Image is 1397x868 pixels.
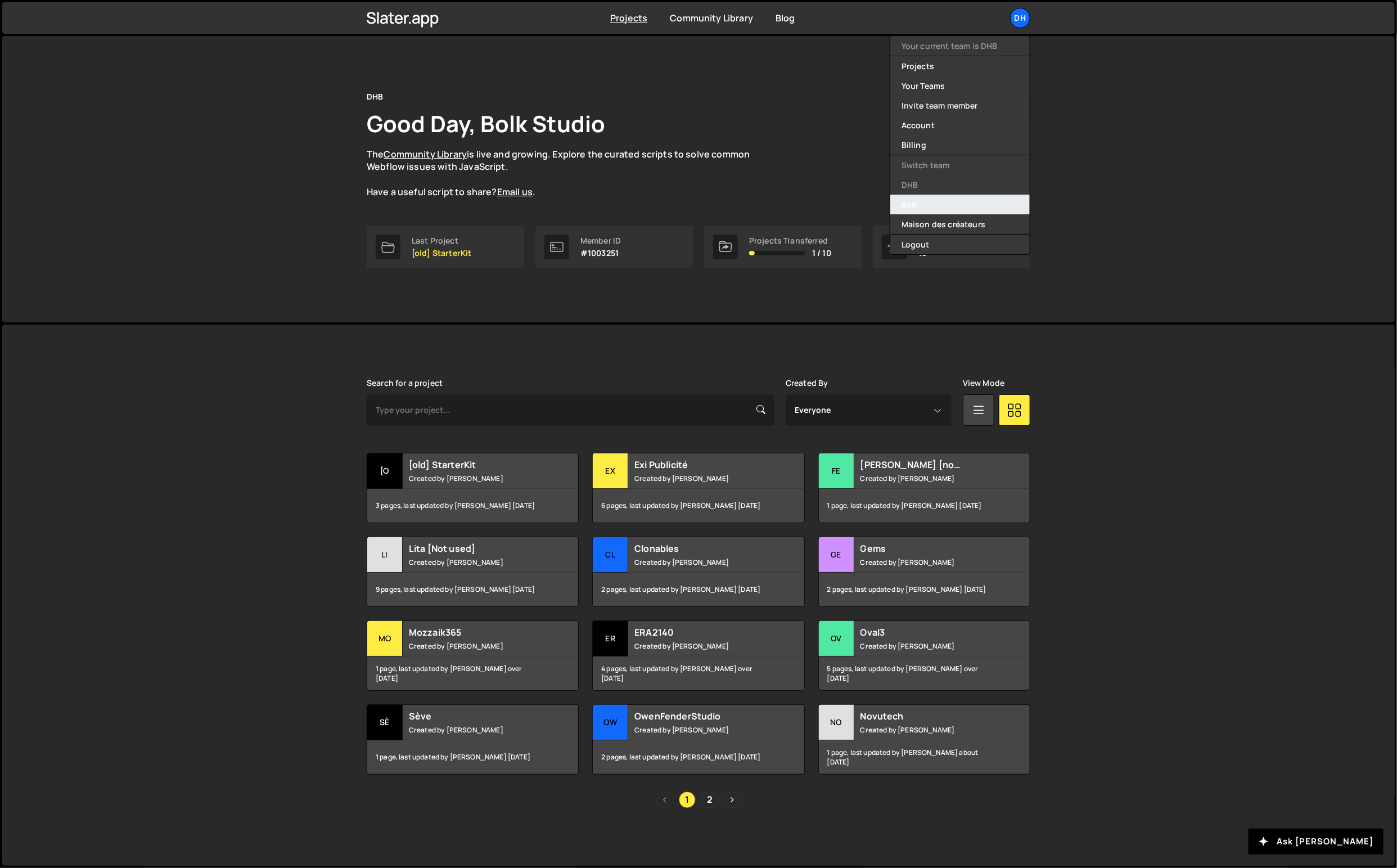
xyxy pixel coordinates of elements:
div: 2 pages, last updated by [PERSON_NAME] [DATE] [819,573,1030,606]
p: #1003251 [580,249,621,258]
small: Created by [PERSON_NAME] [860,474,996,483]
small: Created by [PERSON_NAME] [409,474,544,483]
a: [o [old] StarterKit Created by [PERSON_NAME] 3 pages, last updated by [PERSON_NAME] [DATE] [367,453,579,523]
div: 1 page, last updated by [PERSON_NAME] about [DATE] [819,740,1030,774]
div: Ex [593,453,628,489]
div: Ov [819,621,854,656]
h2: [PERSON_NAME] [not used] [860,458,996,471]
a: Ov Oval3 Created by [PERSON_NAME] 5 pages, last updated by [PERSON_NAME] over [DATE] [818,620,1030,691]
div: 1 page, last updated by [PERSON_NAME] [DATE] [367,740,578,774]
div: Projects Transferred [749,236,831,245]
h2: Clonables [634,542,770,555]
h2: Gems [860,542,996,555]
a: DH [1010,8,1030,28]
a: Email us [497,186,533,198]
div: 1 page, last updated by [PERSON_NAME] [DATE] [819,489,1030,523]
div: Mo [367,621,403,656]
h2: Novutech [860,710,996,722]
div: ER [593,621,628,656]
a: Li Lita [Not used] Created by [PERSON_NAME] 9 pages, last updated by [PERSON_NAME] [DATE] [367,537,579,607]
div: 5 pages, last updated by [PERSON_NAME] over [DATE] [819,656,1030,690]
div: 2 pages, last updated by [PERSON_NAME] [DATE] [593,573,804,606]
div: Ow [593,705,628,740]
a: Cl Clonables Created by [PERSON_NAME] 2 pages, last updated by [PERSON_NAME] [DATE] [592,537,804,607]
a: Billing [890,135,1030,155]
p: The is live and growing. Explore the curated scripts to solve common Webflow issues with JavaScri... [367,148,772,199]
h1: Good Day, Bolk Studio [367,108,605,139]
small: Created by [PERSON_NAME] [860,641,996,651]
span: 1 / 10 [812,249,831,258]
button: Ask [PERSON_NAME] [1249,829,1384,854]
button: Logout [890,235,1030,254]
h2: Exi Publicité [634,458,770,471]
a: No Novutech Created by [PERSON_NAME] 1 page, last updated by [PERSON_NAME] about [DATE] [818,704,1030,775]
a: Blog [776,12,795,24]
div: Sè [367,705,403,740]
h2: OwenFenderStudio [634,710,770,722]
div: Pagination [367,791,1030,808]
a: Last Project [old] StarterKit [367,226,524,268]
h2: [old] StarterKit [409,458,544,471]
a: Bolk [890,195,1030,214]
small: Created by [PERSON_NAME] [634,474,770,483]
div: 9 pages, last updated by [PERSON_NAME] [DATE] [367,573,578,606]
small: Created by [PERSON_NAME] [409,641,544,651]
div: Li [367,537,403,573]
small: Created by [PERSON_NAME] [860,725,996,735]
small: Created by [PERSON_NAME] [409,725,544,735]
div: DHB [367,90,383,104]
p: [old] StarterKit [412,249,472,258]
div: Cl [593,537,628,573]
div: [o [367,453,403,489]
a: Mo Mozzaik365 Created by [PERSON_NAME] 1 page, last updated by [PERSON_NAME] over [DATE] [367,620,579,691]
label: Created By [786,379,828,388]
div: 3 pages, last updated by [PERSON_NAME] [DATE] [367,489,578,523]
a: ER ERA2140 Created by [PERSON_NAME] 4 pages, last updated by [PERSON_NAME] over [DATE] [592,620,804,691]
h2: ERA2140 [634,626,770,638]
div: 2 pages, last updated by [PERSON_NAME] [DATE] [593,740,804,774]
a: Next page [724,791,741,808]
a: Sè Sève Created by [PERSON_NAME] 1 page, last updated by [PERSON_NAME] [DATE] [367,704,579,775]
label: View Mode [963,379,1004,388]
a: Ex Exi Publicité Created by [PERSON_NAME] 6 pages, last updated by [PERSON_NAME] [DATE] [592,453,804,523]
h2: Oval3 [860,626,996,638]
div: Last Project [412,236,472,245]
label: Search for a project [367,379,443,388]
a: Page 2 [701,791,718,808]
a: FE [PERSON_NAME] [not used] Created by [PERSON_NAME] 1 page, last updated by [PERSON_NAME] [DATE] [818,453,1030,523]
a: Ge Gems Created by [PERSON_NAME] 2 pages, last updated by [PERSON_NAME] [DATE] [818,537,1030,607]
small: Created by [PERSON_NAME] [409,557,544,567]
a: Account [890,115,1030,135]
div: 6 pages, last updated by [PERSON_NAME] [DATE] [593,489,804,523]
h2: Sève [409,710,544,722]
a: Your Teams [890,76,1030,96]
small: Created by [PERSON_NAME] [634,641,770,651]
div: 4 pages, last updated by [PERSON_NAME] over [DATE] [593,656,804,690]
a: Community Library [670,12,753,24]
p: 18 [918,249,972,258]
a: Ow OwenFenderStudio Created by [PERSON_NAME] 2 pages, last updated by [PERSON_NAME] [DATE] [592,704,804,775]
div: No [819,705,854,740]
div: 1 page, last updated by [PERSON_NAME] over [DATE] [367,656,578,690]
h2: Lita [Not used] [409,542,544,555]
a: Maison des créateurs [890,214,1030,234]
div: Member ID [580,236,621,245]
a: Projects [890,56,1030,76]
small: Created by [PERSON_NAME] [860,557,996,567]
input: Type your project... [367,394,774,426]
a: Invite team member [890,96,1030,115]
div: Ge [819,537,854,573]
small: Created by [PERSON_NAME] [634,557,770,567]
h2: Mozzaik365 [409,626,544,638]
small: Created by [PERSON_NAME] [634,725,770,735]
div: FE [819,453,854,489]
a: Projects [610,12,647,24]
a: Community Library [384,148,467,160]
